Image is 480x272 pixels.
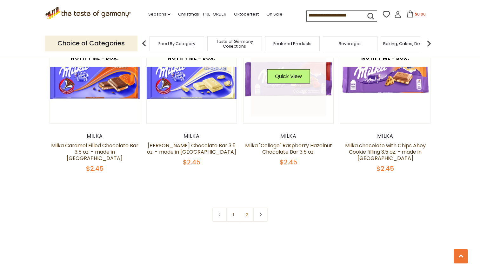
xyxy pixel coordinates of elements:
[339,41,362,46] a: Beverages
[245,142,332,156] a: Milka "Collage" Raspberry Hazelnut Chocolate Bar 3.5 oz.
[178,11,226,18] a: Christmas - PRE-ORDER
[86,164,103,173] span: $2.45
[273,41,311,46] a: Featured Products
[340,34,430,124] img: Milka
[147,142,236,156] a: [PERSON_NAME] Chocolate Bar 3.5 oz. - made in [GEOGRAPHIC_DATA]
[340,133,430,139] div: Milka
[403,10,430,20] button: $0.00
[415,11,426,17] span: $0.00
[234,11,259,18] a: Oktoberfest
[383,41,432,46] a: Baking, Cakes, Desserts
[158,41,195,46] a: Food By Category
[50,34,140,124] img: Milka
[226,208,240,222] a: 1
[45,36,137,51] p: Choice of Categories
[377,164,394,173] span: $2.45
[243,34,333,124] img: Milka
[51,142,138,162] a: Milka Caramel Filled Chocolate Bar 3.5 oz. - made in [GEOGRAPHIC_DATA]
[243,133,334,139] div: Milka
[209,39,260,49] a: Taste of Germany Collections
[147,34,237,124] img: Milka
[266,11,283,18] a: On Sale
[345,142,426,162] a: Milka chocolate with Chips Ahoy Cookie filling 3.5 oz. - made in [GEOGRAPHIC_DATA]
[423,37,435,50] img: next arrow
[267,69,310,83] button: Quick View
[146,133,237,139] div: Milka
[240,208,254,222] a: 2
[280,158,297,167] span: $2.45
[50,133,140,139] div: Milka
[148,11,170,18] a: Seasons
[138,37,150,50] img: previous arrow
[183,158,200,167] span: $2.45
